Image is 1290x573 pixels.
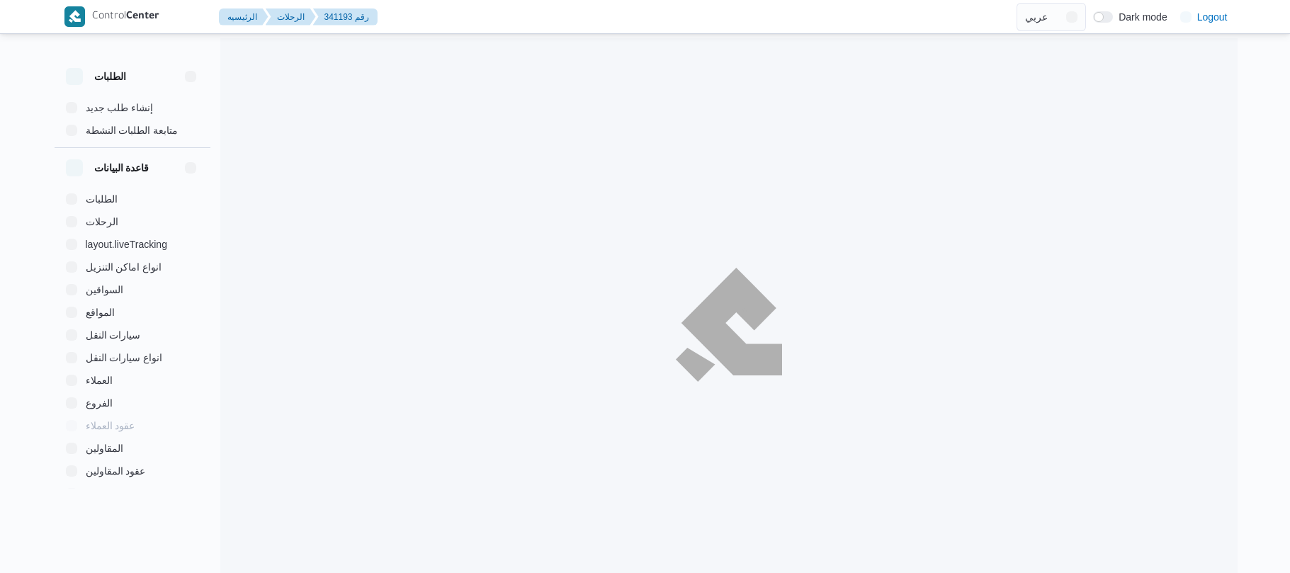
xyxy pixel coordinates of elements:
[60,324,205,346] button: سيارات النقل
[60,392,205,414] button: الفروع
[86,122,179,139] span: متابعة الطلبات النشطة
[86,349,163,366] span: انواع سيارات النقل
[64,6,85,27] img: X8yXhbKr1z7QwAAAABJRU5ErkJggg==
[60,233,205,256] button: layout.liveTracking
[86,372,113,389] span: العملاء
[60,460,205,482] button: عقود المقاولين
[55,188,210,494] div: قاعدة البيانات
[60,414,205,437] button: عقود العملاء
[266,8,316,25] button: الرحلات
[55,96,210,147] div: الطلبات
[126,11,159,23] b: Center
[313,8,378,25] button: 341193 رقم
[86,417,135,434] span: عقود العملاء
[86,191,118,208] span: الطلبات
[86,327,141,344] span: سيارات النقل
[1175,3,1233,31] button: Logout
[86,213,118,230] span: الرحلات
[1197,8,1228,25] span: Logout
[219,8,268,25] button: الرئيسيه
[60,369,205,392] button: العملاء
[60,210,205,233] button: الرحلات
[60,119,205,142] button: متابعة الطلبات النشطة
[60,96,205,119] button: إنشاء طلب جديد
[1113,11,1167,23] span: Dark mode
[60,278,205,301] button: السواقين
[66,68,199,85] button: الطلبات
[60,346,205,369] button: انواع سيارات النقل
[86,281,123,298] span: السواقين
[86,395,113,412] span: الفروع
[60,437,205,460] button: المقاولين
[86,304,115,321] span: المواقع
[86,463,146,480] span: عقود المقاولين
[60,256,205,278] button: انواع اماكن التنزيل
[60,301,205,324] button: المواقع
[94,159,149,176] h3: قاعدة البيانات
[683,276,774,373] img: ILLA Logo
[86,485,145,502] span: اجهزة التليفون
[86,99,154,116] span: إنشاء طلب جديد
[94,68,126,85] h3: الطلبات
[86,236,167,253] span: layout.liveTracking
[66,159,199,176] button: قاعدة البيانات
[60,188,205,210] button: الطلبات
[60,482,205,505] button: اجهزة التليفون
[86,440,123,457] span: المقاولين
[86,259,162,276] span: انواع اماكن التنزيل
